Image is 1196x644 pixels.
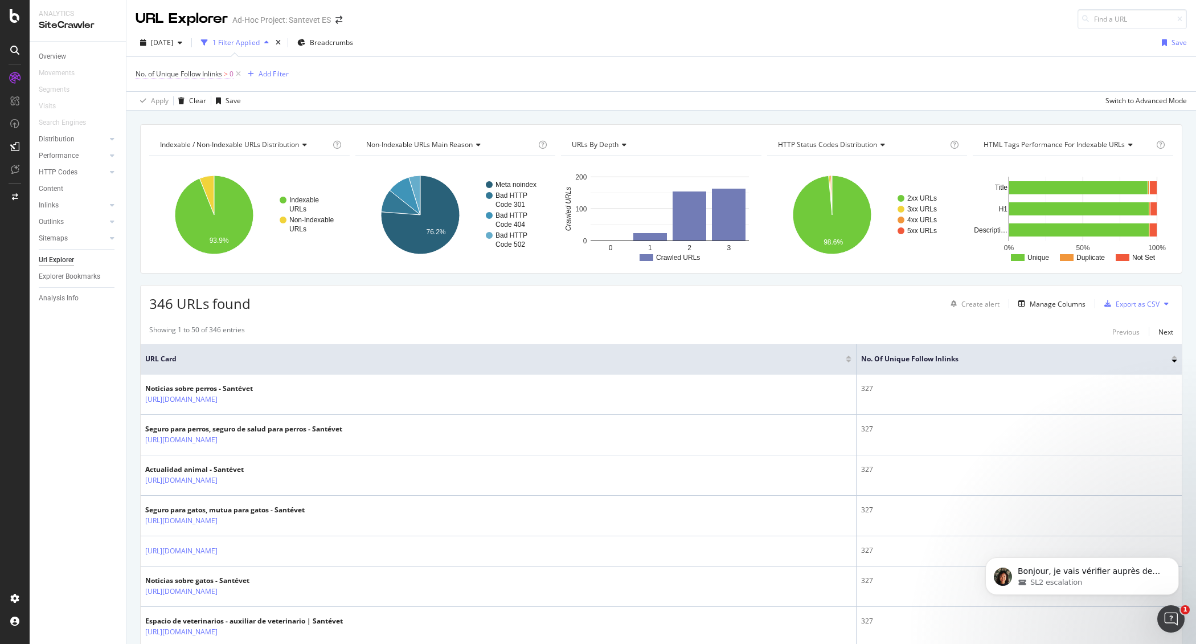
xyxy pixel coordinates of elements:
text: URLs [289,205,306,213]
a: Outlinks [39,216,107,228]
div: Explorer Bookmarks [39,271,100,283]
div: Url Explorer [39,254,74,266]
iframe: Intercom live chat [1157,605,1185,633]
div: Add Filter [259,69,289,79]
button: Clear [174,92,206,110]
div: A chart. [973,165,1171,264]
button: Previous [1112,325,1140,339]
button: Next [1158,325,1173,339]
text: Bad HTTP [495,231,527,239]
div: Ad-Hoc Project: Santevet ES [232,14,331,26]
button: Manage Columns [1014,297,1086,311]
a: Movements [39,67,86,79]
button: Save [1157,34,1187,52]
a: Search Engines [39,117,97,129]
div: Segments [39,84,69,96]
a: Explorer Bookmarks [39,271,118,283]
div: Sitemaps [39,233,68,244]
a: Performance [39,150,107,162]
span: 0 [230,66,234,82]
div: A chart. [355,165,554,264]
div: Content [39,183,63,195]
span: 1 [1181,605,1190,614]
div: Actualidad animal - Santévet [145,464,244,475]
div: HTTP Codes [39,166,77,178]
button: Save [211,92,241,110]
a: Content [39,183,118,195]
div: Espacio de veterinarios - auxiliar de veterinario | Santévet [145,616,343,626]
svg: A chart. [767,165,965,264]
span: URL Card [145,354,843,364]
text: Non-Indexable [289,216,334,224]
div: Performance [39,150,79,162]
svg: A chart. [149,165,347,264]
div: Distribution [39,133,75,145]
a: Segments [39,84,81,96]
text: 0 [609,244,613,252]
a: Sitemaps [39,233,107,244]
text: 3xx URLs [907,205,937,213]
text: Code 502 [495,241,525,248]
text: Duplicate [1076,254,1105,262]
div: SiteCrawler [39,19,117,32]
text: 2 [687,244,691,252]
div: Apply [151,96,169,105]
a: Distribution [39,133,107,145]
div: 327 [861,424,1177,434]
div: 327 [861,505,1177,515]
h4: Non-Indexable URLs Main Reason [364,136,536,154]
text: Crawled URLs [656,254,700,262]
text: Title [995,184,1008,191]
h4: HTML Tags Performance for Indexable URLs [981,136,1154,154]
text: Crawled URLs [564,187,572,231]
div: Export as CSV [1116,299,1160,309]
text: 4xx URLs [907,216,937,224]
a: [URL][DOMAIN_NAME] [145,626,218,638]
button: Export as CSV [1100,295,1160,313]
text: Bad HTTP [495,211,527,219]
text: Indexable [289,196,319,204]
h4: URLs by Depth [570,136,751,154]
button: Add Filter [243,67,289,81]
div: 327 [861,576,1177,586]
div: Clear [189,96,206,105]
div: Previous [1112,327,1140,337]
a: Visits [39,100,67,112]
div: Seguro para perros, seguro de salud para perros - Santévet [145,424,342,434]
div: 327 [861,545,1177,556]
div: Noticias sobre gatos - Santévet [145,576,249,586]
div: Save [1172,38,1187,47]
a: [URL][DOMAIN_NAME] [145,475,218,486]
div: Switch to Advanced Mode [1105,96,1187,105]
text: Not Set [1132,254,1156,262]
button: Switch to Advanced Mode [1101,92,1187,110]
div: Visits [39,100,56,112]
div: 1 Filter Applied [212,38,260,47]
div: Outlinks [39,216,64,228]
div: Seguro para gatos, mutua para gatos - Santévet [145,505,305,515]
span: Non-Indexable URLs Main Reason [366,140,473,149]
text: 0% [1004,244,1014,252]
svg: A chart. [561,165,759,264]
text: 0 [583,237,587,245]
text: 1 [648,244,652,252]
span: No. of Unique Follow Inlinks [861,354,1154,364]
a: [URL][DOMAIN_NAME] [145,394,218,405]
span: 346 URLs found [149,294,251,313]
span: URLs by Depth [572,140,619,149]
text: 100% [1149,244,1166,252]
text: 5xx URLs [907,227,937,235]
text: Code 301 [495,201,525,209]
button: [DATE] [136,34,187,52]
span: Breadcrumbs [310,38,353,47]
iframe: Intercom notifications message [968,533,1196,613]
a: [URL][DOMAIN_NAME] [145,545,218,557]
span: Indexable / Non-Indexable URLs distribution [160,140,299,149]
text: 93.9% [210,237,229,244]
div: Next [1158,327,1173,337]
a: [URL][DOMAIN_NAME] [145,434,218,446]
